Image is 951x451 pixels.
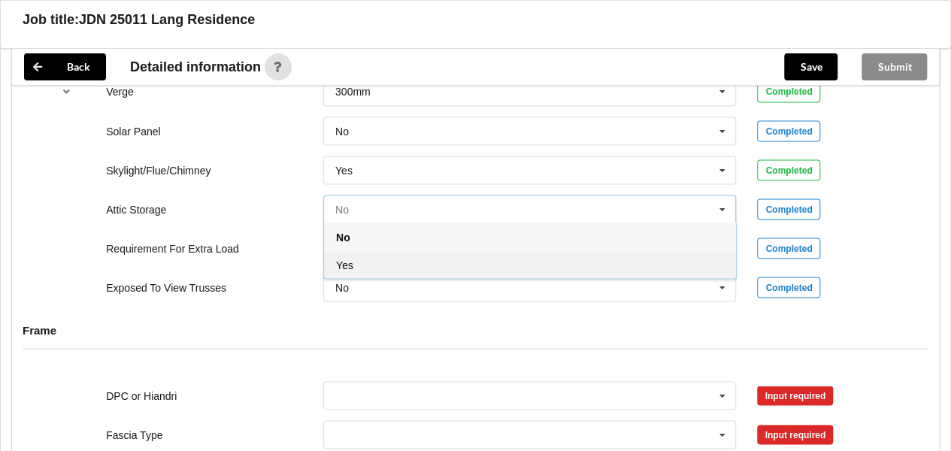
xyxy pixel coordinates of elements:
div: Yes [335,165,353,175]
label: Verge [106,86,134,98]
h4: Frame [23,322,928,337]
div: Input required [757,386,833,405]
label: Fascia Type [106,428,162,440]
div: Input required [757,425,833,444]
span: Yes [336,259,353,271]
label: Exposed To View Trusses [106,281,226,293]
div: Completed [757,81,820,102]
span: Detailed information [130,60,261,74]
label: Requirement For Extra Load [106,242,239,254]
div: No [335,126,349,136]
button: Back [24,53,106,80]
div: Completed [757,198,820,219]
div: Completed [757,120,820,141]
div: Completed [757,159,820,180]
label: Attic Storage [106,203,166,215]
button: Save [784,53,837,80]
button: reference-toggle [52,78,81,105]
label: Skylight/Flue/Chimney [106,164,210,176]
div: 300mm [335,86,371,97]
div: No [335,282,349,292]
h3: Job title: [23,11,79,29]
div: Completed [757,238,820,259]
h3: JDN 25011 Lang Residence [79,11,255,29]
div: Completed [757,277,820,298]
label: DPC or Hiandri [106,389,177,401]
span: No [336,231,350,243]
label: Solar Panel [106,125,160,137]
